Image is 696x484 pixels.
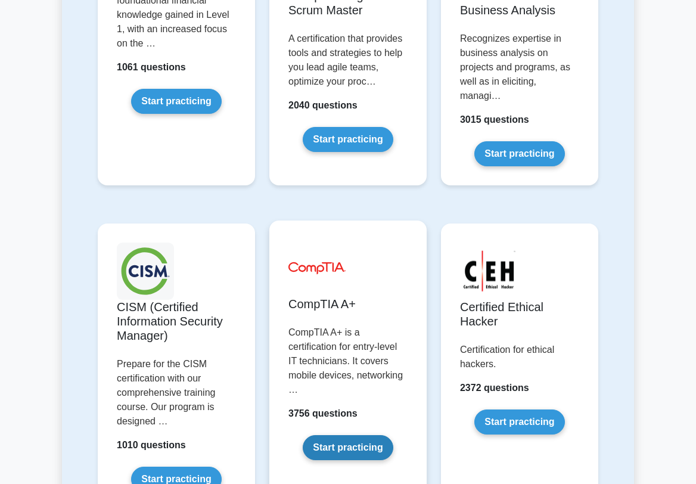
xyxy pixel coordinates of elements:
a: Start practicing [303,435,393,460]
a: Start practicing [474,409,564,435]
a: Start practicing [303,127,393,152]
a: Start practicing [474,141,564,166]
a: Start practicing [131,89,221,114]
